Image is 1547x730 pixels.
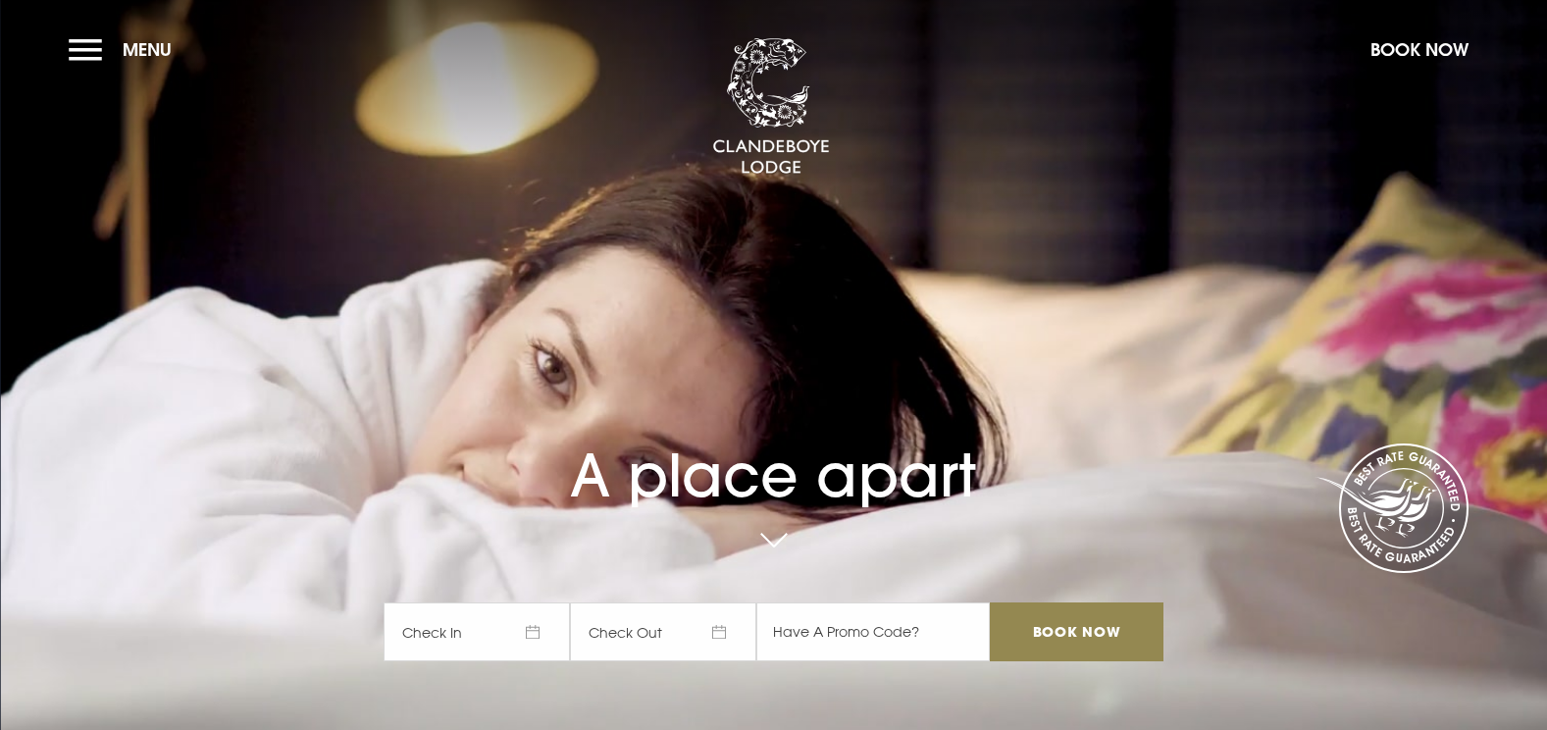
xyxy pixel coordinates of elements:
[384,602,570,661] span: Check In
[69,28,181,71] button: Menu
[712,38,830,176] img: Clandeboye Lodge
[384,395,1162,510] h1: A place apart
[756,602,990,661] input: Have A Promo Code?
[570,602,756,661] span: Check Out
[123,38,172,61] span: Menu
[1361,28,1478,71] button: Book Now
[990,602,1162,661] input: Book Now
